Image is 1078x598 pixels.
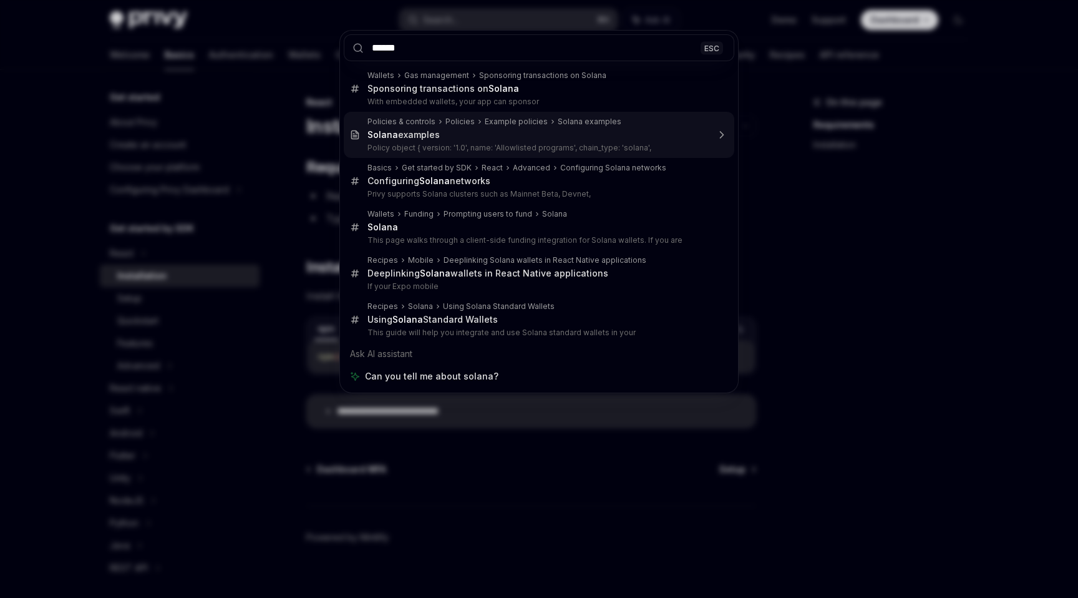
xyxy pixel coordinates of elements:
p: Policy object { version: '1.0', name: 'Allowlisted programs', chain_type: 'solana', [367,143,708,153]
div: Get started by SDK [402,163,472,173]
b: Solana [367,129,398,140]
div: Solana [408,301,433,311]
div: Configuring networks [367,175,490,187]
div: Recipes [367,301,398,311]
div: Mobile [408,255,434,265]
div: Advanced [513,163,550,173]
div: examples [367,129,440,140]
div: Configuring Solana networks [560,163,666,173]
div: Policies [445,117,475,127]
div: Deeplinking wallets in React Native applications [367,268,608,279]
p: If your Expo mobile [367,282,708,292]
span: Can you tell me about solana? [365,370,498,383]
b: Solana [419,175,450,186]
div: Solana [542,209,567,219]
div: Gas management [404,71,469,81]
div: React [482,163,503,173]
p: Privy supports Solana clusters such as Mainnet Beta, Devnet, [367,189,708,199]
b: Solana [367,222,398,232]
b: Solana [488,83,519,94]
p: This page walks through a client-side funding integration for Solana wallets. If you are [367,235,708,245]
div: Recipes [367,255,398,265]
div: Basics [367,163,392,173]
div: Deeplinking Solana wallets in React Native applications [444,255,646,265]
div: Example policies [485,117,548,127]
div: Wallets [367,71,394,81]
div: Funding [404,209,434,219]
b: Solana [392,314,423,325]
div: Wallets [367,209,394,219]
b: Solana [420,268,450,278]
div: Solana examples [558,117,621,127]
div: Policies & controls [367,117,435,127]
div: Ask AI assistant [344,343,734,365]
div: Using Standard Wallets [367,314,498,325]
div: Sponsoring transactions on Solana [479,71,606,81]
p: This guide will help you integrate and use Solana standard wallets in your [367,328,708,338]
div: Prompting users to fund [444,209,532,219]
div: ESC [701,41,723,54]
div: Sponsoring transactions on [367,83,519,94]
p: With embedded wallets, your app can sponsor [367,97,708,107]
div: Using Solana Standard Wallets [443,301,555,311]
